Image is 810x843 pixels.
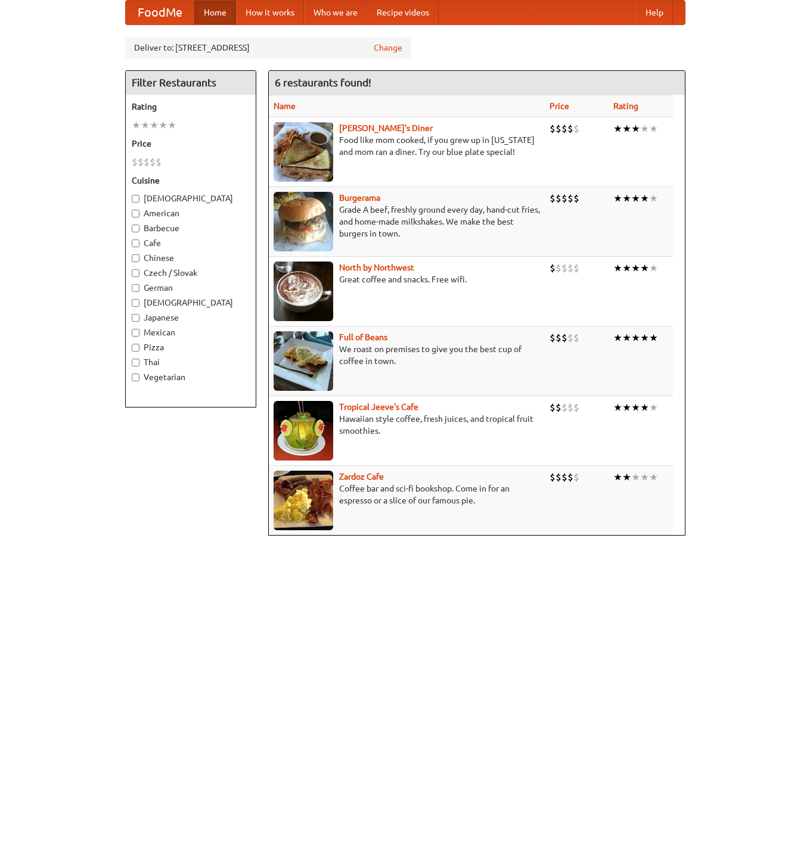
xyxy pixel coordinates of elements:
[274,273,540,285] p: Great coffee and snacks. Free wifi.
[550,471,555,484] li: $
[236,1,304,24] a: How it works
[567,262,573,275] li: $
[274,343,540,367] p: We roast on premises to give you the best cup of coffee in town.
[555,471,561,484] li: $
[631,331,640,344] li: ★
[132,207,250,219] label: American
[132,282,250,294] label: German
[631,262,640,275] li: ★
[304,1,367,24] a: Who we are
[649,122,658,135] li: ★
[274,413,540,437] p: Hawaiian style coffee, fresh juices, and tropical fruit smoothies.
[622,122,631,135] li: ★
[132,374,139,381] input: Vegetarian
[132,252,250,264] label: Chinese
[367,1,439,24] a: Recipe videos
[640,471,649,484] li: ★
[339,193,380,203] a: Burgerama
[374,42,402,54] a: Change
[132,254,139,262] input: Chinese
[622,471,631,484] li: ★
[555,331,561,344] li: $
[550,331,555,344] li: $
[649,401,658,414] li: ★
[613,101,638,111] a: Rating
[274,483,540,506] p: Coffee bar and sci-fi bookshop. Come in for an espresso or a slice of our famous pie.
[631,401,640,414] li: ★
[156,155,162,169] li: $
[339,332,387,342] a: Full of Beans
[132,119,141,132] li: ★
[339,123,433,133] a: [PERSON_NAME]'s Diner
[555,122,561,135] li: $
[567,471,573,484] li: $
[573,401,579,414] li: $
[132,297,250,309] label: [DEMOGRAPHIC_DATA]
[573,262,579,275] li: $
[159,119,167,132] li: ★
[132,210,139,217] input: American
[649,331,658,344] li: ★
[132,312,250,323] label: Japanese
[132,101,250,113] h5: Rating
[550,192,555,205] li: $
[132,341,250,353] label: Pizza
[550,101,569,111] a: Price
[649,192,658,205] li: ★
[613,192,622,205] li: ★
[640,331,649,344] li: ★
[194,1,236,24] a: Home
[274,204,540,239] p: Grade A beef, freshly ground every day, hand-cut fries, and home-made milkshakes. We make the bes...
[144,155,150,169] li: $
[274,331,333,391] img: beans.jpg
[132,239,139,247] input: Cafe
[573,192,579,205] li: $
[132,138,250,150] h5: Price
[622,331,631,344] li: ★
[274,122,333,182] img: sallys.jpg
[138,155,144,169] li: $
[622,262,631,275] li: ★
[631,122,640,135] li: ★
[274,262,333,321] img: north.jpg
[132,329,139,337] input: Mexican
[550,262,555,275] li: $
[132,237,250,249] label: Cafe
[613,122,622,135] li: ★
[640,122,649,135] li: ★
[631,471,640,484] li: ★
[561,122,567,135] li: $
[339,263,414,272] a: North by Northwest
[132,155,138,169] li: $
[561,262,567,275] li: $
[167,119,176,132] li: ★
[274,101,296,111] a: Name
[132,359,139,366] input: Thai
[622,401,631,414] li: ★
[132,225,139,232] input: Barbecue
[132,284,139,292] input: German
[567,401,573,414] li: $
[274,401,333,461] img: jeeves.jpg
[274,134,540,158] p: Food like mom cooked, if you grew up in [US_STATE] and mom ran a diner. Try our blue plate special!
[567,192,573,205] li: $
[640,401,649,414] li: ★
[132,314,139,322] input: Japanese
[573,331,579,344] li: $
[640,192,649,205] li: ★
[640,262,649,275] li: ★
[339,472,384,481] b: Zardoz Cafe
[550,122,555,135] li: $
[573,122,579,135] li: $
[567,122,573,135] li: $
[125,37,411,58] div: Deliver to: [STREET_ADDRESS]
[561,401,567,414] li: $
[613,471,622,484] li: ★
[132,344,139,351] input: Pizza
[150,119,159,132] li: ★
[561,471,567,484] li: $
[613,262,622,275] li: ★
